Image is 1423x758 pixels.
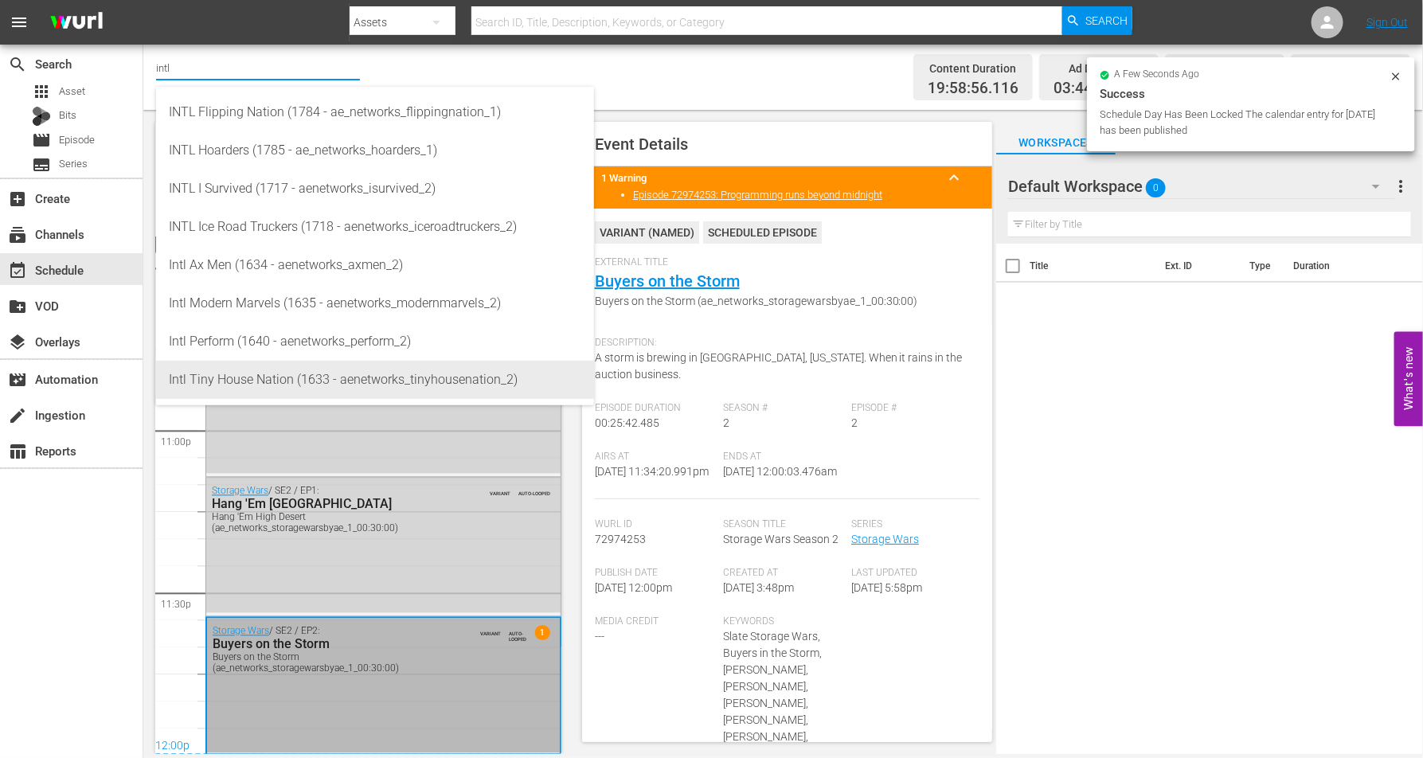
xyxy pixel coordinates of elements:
span: create [8,406,27,425]
div: INTL Flipping Nation (1784 - ae_networks_flippingnation_1) [169,93,581,131]
span: Workspaces [996,133,1116,153]
span: Series [851,518,971,531]
span: 19:58:56.116 [928,80,1018,98]
div: Intl Perform (1640 - aenetworks_perform_2) [169,322,581,361]
span: movie_filter [8,370,27,389]
span: Series [59,156,88,172]
span: Bits [59,107,76,123]
span: Publish Date [595,567,715,580]
span: Event Details [595,135,688,154]
span: [DATE] 12:00:03.476am [723,465,837,478]
div: INTL I Survived (1717 - aenetworks_isurvived_2) [169,170,581,208]
span: Season # [723,402,843,415]
span: [DATE] 3:48pm [723,581,794,594]
div: / SE2 / EP2: [213,626,469,674]
span: Ends At [723,451,843,463]
span: Create [8,189,27,209]
span: Buyers on the Storm (ae_networks_storagewarsbyae_1_00:30:00) [595,293,972,310]
span: 00:25:42.485 [595,416,659,429]
a: Sign Out [1366,16,1408,29]
span: Season Title [723,518,843,531]
span: event_available [8,261,27,280]
span: a few seconds ago [1115,68,1200,81]
span: Episode Duration [595,402,715,415]
a: Storage Wars [851,533,919,545]
button: Open Feedback Widget [1394,332,1423,427]
span: --- [595,630,604,643]
div: / SE2 / EP1: [212,486,478,534]
span: Media Credit [595,615,715,628]
span: External Title [595,256,972,269]
div: Ad Duration [1054,57,1144,80]
span: 72974253 [595,533,646,545]
div: Intl Tiny House Nation (1633 - aenetworks_tinyhousenation_2) [169,361,581,399]
span: Keywords [723,615,843,628]
button: Search [1062,6,1132,35]
span: [DATE] 11:34:20.991pm [595,465,709,478]
img: ans4CAIJ8jUAAAAAAAAAAAAAAAAAAAAAAAAgQb4GAAAAAAAAAAAAAAAAAAAAAAAAJMjXAAAAAAAAAAAAAAAAAAAAAAAAgAT5G... [38,4,115,41]
th: Type [1241,244,1284,288]
span: create_new_folder [8,297,27,316]
span: Airs At [595,451,715,463]
div: Hang 'Em [GEOGRAPHIC_DATA] [212,497,478,512]
span: more_vert [1392,177,1411,196]
span: Reports [8,442,27,461]
div: VARIANT ( NAMED ) [595,221,699,244]
div: Intl Ax Men (1634 - aenetworks_axmen_2) [169,246,581,284]
button: keyboard_arrow_up [935,158,973,197]
span: Storage Wars Season 2 [723,533,839,545]
span: [DATE] 5:58pm [851,581,922,594]
div: 12:00p [155,740,561,756]
div: Default Workspace [1008,164,1394,209]
span: Series [32,155,51,174]
div: Success [1100,84,1402,104]
div: Intl Modern Marvels (1635 - aenetworks_modernmarvels_2) [169,284,581,322]
span: 2 [723,416,729,429]
div: Buyers on the Storm [213,637,469,652]
a: Buyers on the Storm [595,272,740,291]
th: Title [1030,244,1155,288]
span: keyboard_arrow_up [944,168,964,187]
button: more_vert [1392,167,1411,205]
span: Asset [59,84,85,100]
span: 0 [1146,171,1166,205]
span: search [8,55,27,74]
th: Ext. ID [1155,244,1240,288]
title: 1 Warning [601,172,936,184]
span: Asset [32,82,51,101]
a: Episode 72974253: Programming runs beyond midnight [633,189,882,201]
span: VARIANT [481,624,502,637]
span: Overlays [8,333,27,352]
a: Storage Wars [212,486,268,497]
span: Wurl Id [595,518,715,531]
span: subscriptions [8,225,27,244]
span: Description: [595,337,972,350]
div: Content Duration [928,57,1018,80]
span: menu [10,13,29,32]
span: Created At [723,567,843,580]
span: AUTO-LOOPED [519,484,551,497]
a: Storage Wars [213,626,269,637]
span: Last Updated [851,567,971,580]
span: VARIANT [491,484,511,497]
span: 2 [851,416,858,429]
span: Episode [32,131,51,150]
div: Schedule Day Has Been Locked The calendar entry for [DATE] has been published [1100,107,1386,139]
div: Scheduled Episode [703,221,822,244]
th: Duration [1284,244,1380,288]
div: INTL Ice Road Truckers (1718 - aenetworks_iceroadtruckers_2) [169,208,581,246]
div: Hang 'Em High Desert (ae_networks_storagewarsbyae_1_00:30:00) [212,512,478,534]
div: Buyers on the Storm (ae_networks_storagewarsbyae_1_00:30:00) [213,652,469,674]
span: Episode # [851,402,971,415]
span: A storm is brewing in [GEOGRAPHIC_DATA], [US_STATE]. When it rains in the auction business. [595,351,963,381]
div: INTL Hoarders (1785 - ae_networks_hoarders_1) [169,131,581,170]
span: 1 [534,626,549,641]
span: [DATE] 12:00pm [595,581,672,594]
div: Bits [32,107,51,126]
span: Search [1085,6,1128,35]
span: 03:44:21.504 [1054,80,1144,98]
span: AUTO-LOOPED [510,624,527,643]
span: Episode [59,132,95,148]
